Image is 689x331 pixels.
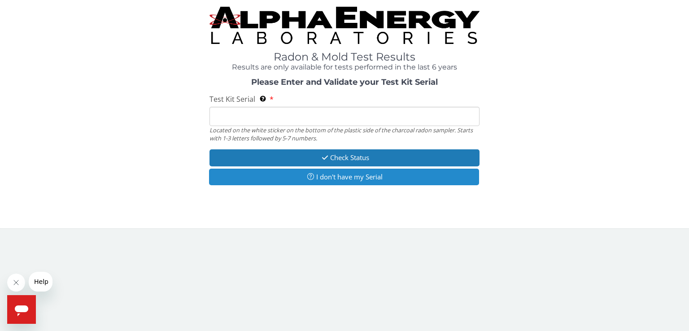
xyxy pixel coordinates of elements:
img: TightCrop.jpg [209,7,480,44]
strong: Please Enter and Validate your Test Kit Serial [251,77,438,87]
h1: Radon & Mold Test Results [209,51,480,63]
button: Check Status [209,149,480,166]
iframe: Close message [7,274,25,292]
button: I don't have my Serial [209,169,479,185]
h4: Results are only available for tests performed in the last 6 years [209,63,480,71]
iframe: Button to launch messaging window [7,295,36,324]
iframe: Message from company [29,272,52,292]
div: Located on the white sticker on the bottom of the plastic side of the charcoal radon sampler. Sta... [209,126,480,143]
span: Test Kit Serial [209,94,255,104]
